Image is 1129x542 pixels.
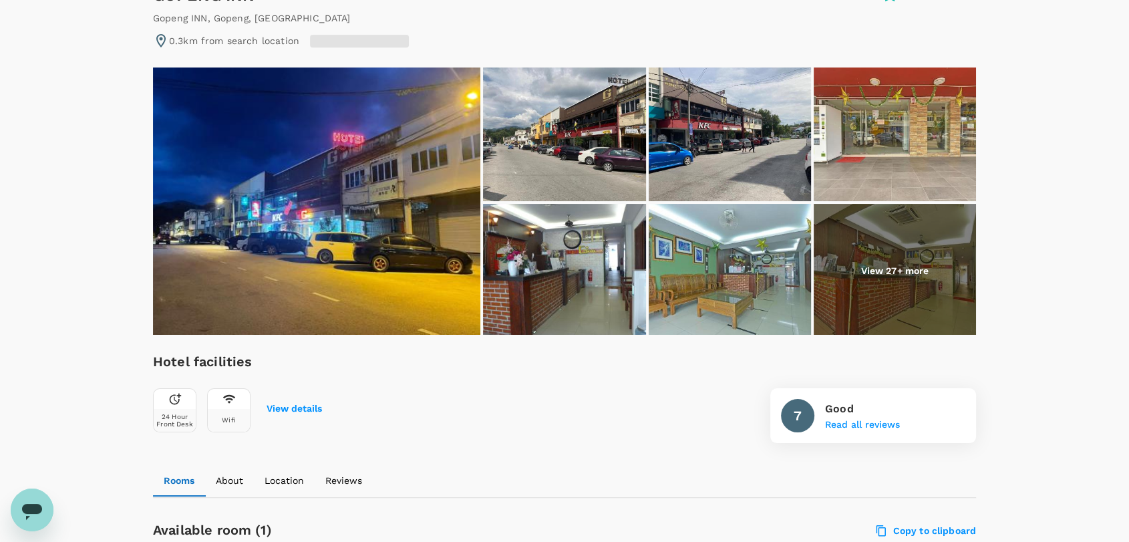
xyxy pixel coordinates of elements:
img: Lobby or reception [814,204,976,337]
img: Lobby or reception [483,204,645,337]
div: 24 Hour Front Desk [156,413,193,428]
p: Location [265,474,304,487]
img: Property building [649,67,811,201]
h6: Available room (1) [153,519,631,541]
p: View 27+ more [860,264,929,277]
h6: 7 [794,405,802,426]
div: Wifi [222,416,236,424]
iframe: Button to launch messaging window [11,489,53,531]
img: Property building [483,67,645,201]
button: Read all reviews [825,420,900,430]
img: Lobby or reception [649,204,811,337]
img: Property building [153,67,480,335]
img: Facade/entrance [814,67,976,201]
p: 0.3km from search location [169,34,299,47]
label: Copy to clipboard [876,525,976,537]
p: Rooms [164,474,194,487]
p: Good [825,401,900,417]
div: Gopeng INN , Gopeng , [GEOGRAPHIC_DATA] [153,11,351,25]
p: Reviews [325,474,362,487]
button: View details [267,404,322,414]
h6: Hotel facilities [153,351,322,372]
p: About [216,474,243,487]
